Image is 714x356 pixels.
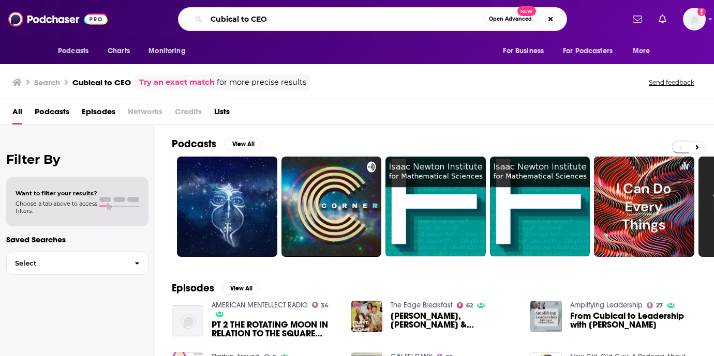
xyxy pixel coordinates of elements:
a: PodcastsView All [172,137,262,150]
span: Select [7,260,126,267]
p: Saved Searches [6,235,148,244]
a: Try an exact match [139,76,215,88]
span: Charts [108,44,130,58]
a: Charts [101,41,136,61]
a: Show notifications dropdown [629,10,646,28]
a: Lists [214,103,230,125]
span: Open Advanced [489,17,532,22]
button: open menu [141,41,199,61]
a: The Edge Breakfast [391,301,453,309]
svg: Add a profile image [697,8,706,16]
a: 27 [647,302,663,308]
span: For Business [503,44,544,58]
h2: Podcasts [172,137,216,150]
a: AMERICAN MENTELLECT RADIO [212,301,308,309]
span: More [633,44,650,58]
a: All [12,103,22,125]
span: Monitoring [148,44,185,58]
a: CLINT, MEG & DAN FULL SHOW - 17TH APRIL: CUBICALE NIGHTMARE [391,312,518,329]
span: for more precise results [217,76,306,88]
img: From Cubical to Leadership with Richard Blank [530,301,562,332]
span: 27 [656,303,663,308]
img: PT 2 THE ROTATING MOON IN RELATION TO THE SQUARE CUBICAL SUN & EARTH [172,305,203,337]
h2: Episodes [172,282,214,295]
a: EpisodesView All [172,282,260,295]
span: Choose a tab above to access filters. [16,200,97,214]
a: Episodes [82,103,115,125]
a: Podcasts [35,103,69,125]
button: View All [222,282,260,295]
span: For Podcasters [563,44,613,58]
span: [PERSON_NAME], [PERSON_NAME] & [PERSON_NAME] FULL SHOW - [DATE]: CUBICALE NIGHTMARE [391,312,518,329]
span: New [517,6,536,16]
input: Search podcasts, credits, & more... [206,11,484,27]
img: User Profile [683,8,706,30]
button: open menu [496,41,557,61]
span: 34 [321,303,329,308]
h3: Cubical to CEO [72,78,131,87]
a: 34 [312,302,329,308]
a: From Cubical to Leadership with Richard Blank [570,312,697,329]
button: Send feedback [646,78,697,87]
span: Networks [128,103,162,125]
span: From Cubical to Leadership with [PERSON_NAME] [570,312,697,329]
button: Open AdvancedNew [484,13,537,25]
button: open menu [626,41,663,61]
a: 62 [457,302,473,308]
button: open menu [51,41,102,61]
span: Want to filter your results? [16,190,97,197]
button: Show profile menu [683,8,706,30]
button: View All [225,138,262,150]
span: Logged in as redsetterpr [683,8,706,30]
button: Select [6,252,148,275]
span: Credits [175,103,202,125]
button: open menu [556,41,628,61]
a: Amplifying Leadership [570,301,643,309]
a: Show notifications dropdown [654,10,671,28]
span: 62 [466,303,473,308]
div: Search podcasts, credits, & more... [178,7,567,31]
h3: Search [34,78,60,87]
a: PT 2 THE ROTATING MOON IN RELATION TO THE SQUARE CUBICAL SUN & EARTH [212,320,339,338]
h2: Filter By [6,152,148,167]
img: Podchaser - Follow, Share and Rate Podcasts [8,9,108,29]
span: Podcasts [58,44,88,58]
img: CLINT, MEG & DAN FULL SHOW - 17TH APRIL: CUBICALE NIGHTMARE [351,301,383,332]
